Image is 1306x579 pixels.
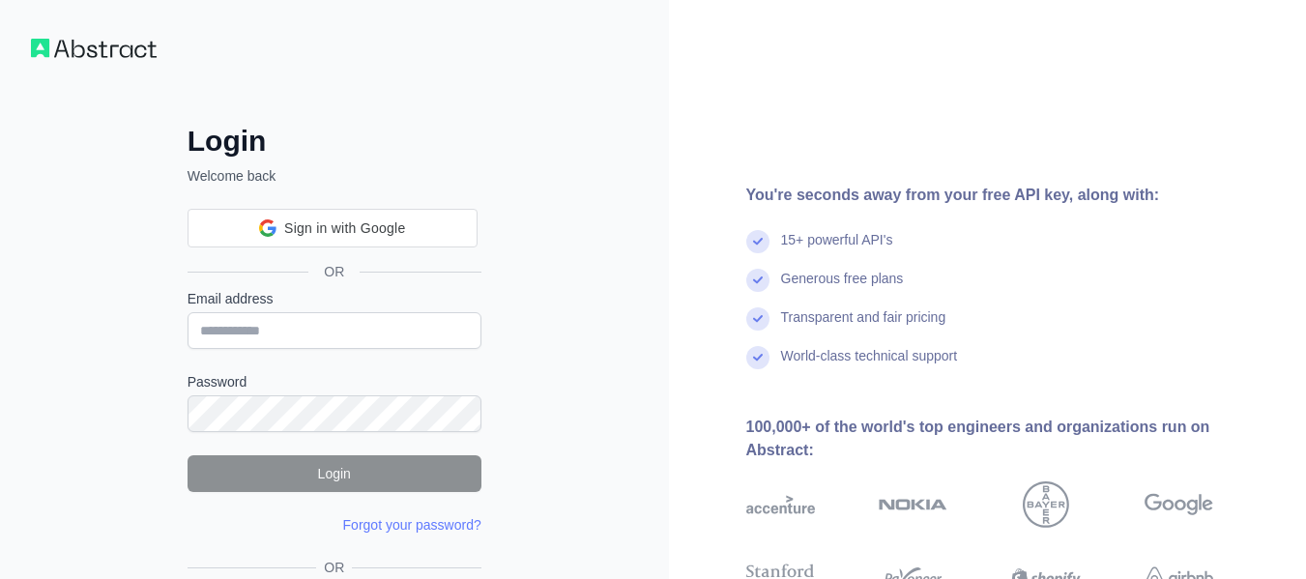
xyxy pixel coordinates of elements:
[746,230,769,253] img: check mark
[781,230,893,269] div: 15+ powerful API's
[746,184,1276,207] div: You're seconds away from your free API key, along with:
[188,124,481,159] h2: Login
[316,558,352,577] span: OR
[781,346,958,385] div: World-class technical support
[188,455,481,492] button: Login
[308,262,360,281] span: OR
[746,481,815,528] img: accenture
[781,307,946,346] div: Transparent and fair pricing
[188,166,481,186] p: Welcome back
[1023,481,1069,528] img: bayer
[188,372,481,391] label: Password
[879,481,947,528] img: nokia
[188,289,481,308] label: Email address
[746,346,769,369] img: check mark
[343,517,481,533] a: Forgot your password?
[746,307,769,331] img: check mark
[31,39,157,58] img: Workflow
[284,218,405,239] span: Sign in with Google
[746,416,1276,462] div: 100,000+ of the world's top engineers and organizations run on Abstract:
[1145,481,1213,528] img: google
[746,269,769,292] img: check mark
[781,269,904,307] div: Generous free plans
[188,209,478,247] div: Sign in with Google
